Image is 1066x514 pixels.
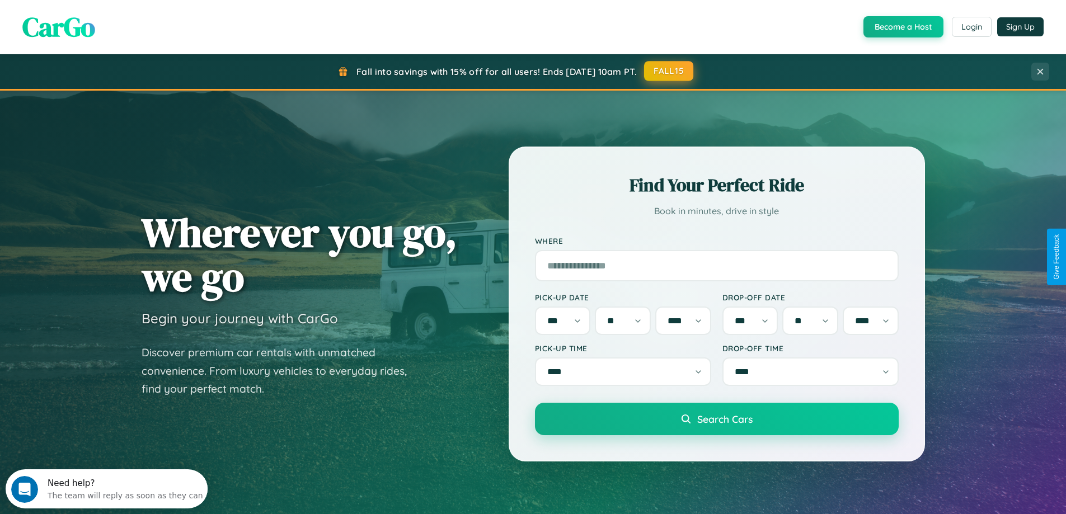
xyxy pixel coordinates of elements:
[535,236,899,246] label: Where
[4,4,208,35] div: Open Intercom Messenger
[644,61,693,81] button: FALL15
[722,293,899,302] label: Drop-off Date
[722,343,899,353] label: Drop-off Time
[356,66,637,77] span: Fall into savings with 15% off for all users! Ends [DATE] 10am PT.
[142,210,457,299] h1: Wherever you go, we go
[535,203,899,219] p: Book in minutes, drive in style
[997,17,1044,36] button: Sign Up
[535,403,899,435] button: Search Cars
[42,18,198,30] div: The team will reply as soon as they can
[22,8,95,45] span: CarGo
[1053,234,1060,280] div: Give Feedback
[863,16,943,37] button: Become a Host
[6,469,208,508] iframe: Intercom live chat discovery launcher
[142,310,338,327] h3: Begin your journey with CarGo
[535,173,899,197] h2: Find Your Perfect Ride
[535,343,711,353] label: Pick-up Time
[697,413,753,425] span: Search Cars
[952,17,992,37] button: Login
[11,476,38,503] iframe: Intercom live chat
[142,343,421,398] p: Discover premium car rentals with unmatched convenience. From luxury vehicles to everyday rides, ...
[42,10,198,18] div: Need help?
[535,293,711,302] label: Pick-up Date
